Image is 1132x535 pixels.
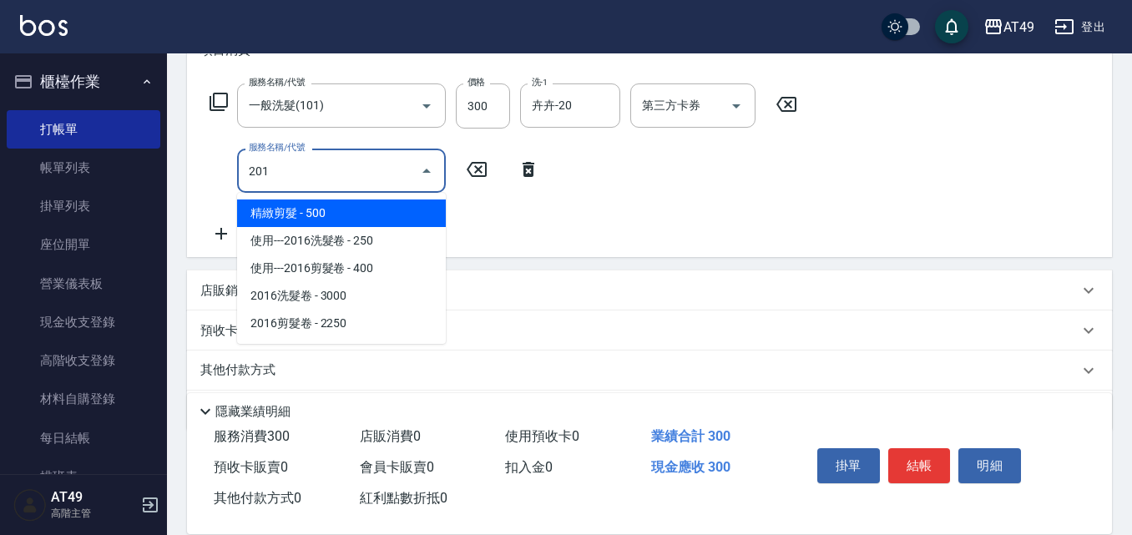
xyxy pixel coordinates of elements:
[249,76,305,88] label: 服務名稱/代號
[237,282,446,310] span: 2016洗髮卷 - 3000
[888,448,951,483] button: 結帳
[214,428,290,444] span: 服務消費 300
[7,149,160,187] a: 帳單列表
[200,282,250,300] p: 店販銷售
[187,310,1112,351] div: 預收卡販賣
[1003,17,1034,38] div: AT49
[413,158,440,184] button: Close
[360,459,434,475] span: 會員卡販賣 0
[13,488,47,522] img: Person
[7,60,160,103] button: 櫃檯作業
[237,227,446,255] span: 使用---2016洗髮卷 - 250
[505,459,553,475] span: 扣入金 0
[651,428,730,444] span: 業績合計 300
[20,15,68,36] img: Logo
[7,380,160,418] a: 材料自購登錄
[7,110,160,149] a: 打帳單
[7,265,160,303] a: 營業儀表板
[215,403,291,421] p: 隱藏業績明細
[7,341,160,380] a: 高階收支登錄
[214,490,301,506] span: 其他付款方式 0
[187,351,1112,391] div: 其他付款方式
[977,10,1041,44] button: AT49
[249,141,305,154] label: 服務名稱/代號
[935,10,968,43] button: save
[467,76,485,88] label: 價格
[187,270,1112,310] div: 店販銷售
[505,428,579,444] span: 使用預收卡 0
[7,303,160,341] a: 現金收支登錄
[200,322,263,340] p: 預收卡販賣
[1048,12,1112,43] button: 登出
[7,419,160,457] a: 每日結帳
[237,199,446,227] span: 精緻剪髮 - 500
[817,448,880,483] button: 掛單
[214,459,288,475] span: 預收卡販賣 0
[360,428,421,444] span: 店販消費 0
[200,361,284,380] p: 其他付款方式
[360,490,447,506] span: 紅利點數折抵 0
[7,457,160,496] a: 排班表
[7,187,160,225] a: 掛單列表
[51,489,136,506] h5: AT49
[187,391,1112,431] div: 備註及來源
[723,93,750,119] button: Open
[237,255,446,282] span: 使用---2016剪髮卷 - 400
[413,93,440,119] button: Open
[237,310,446,337] span: 2016剪髮卷 - 2250
[51,506,136,521] p: 高階主管
[532,76,548,88] label: 洗-1
[651,459,730,475] span: 現金應收 300
[7,225,160,264] a: 座位開單
[958,448,1021,483] button: 明細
